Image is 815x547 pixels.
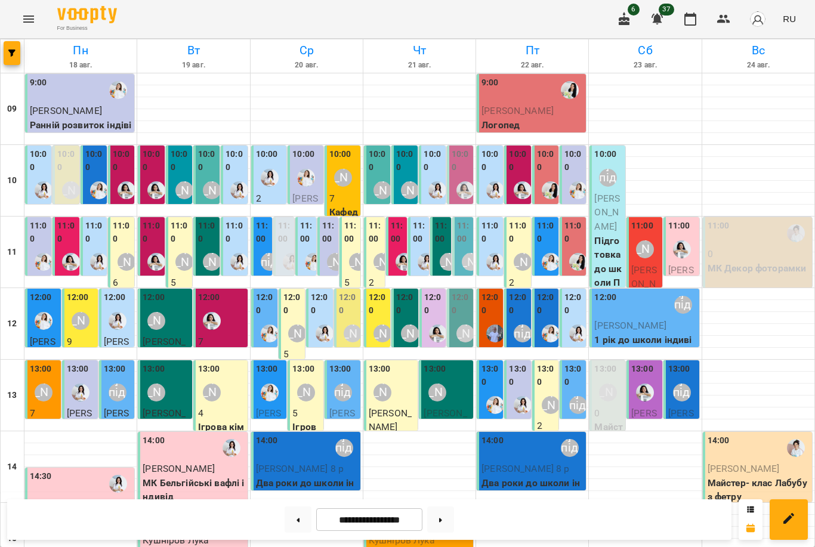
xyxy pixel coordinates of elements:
label: 13:00 [198,363,220,376]
p: Підготовка до школи ПО ВИХІДНИМ [594,234,623,332]
div: Юлія Масющенко [297,169,315,187]
label: 11:00 [481,220,501,245]
label: 10:00 [85,148,104,174]
div: Анна підготовка до школи [673,384,691,401]
p: 4 [198,406,245,421]
label: 14:00 [256,434,278,447]
label: 12:00 [424,291,443,317]
img: Юлія Масющенко [305,253,323,271]
span: [PERSON_NAME] [67,407,92,447]
p: 5 [171,276,190,290]
span: [PERSON_NAME] [708,463,780,474]
div: Анна підготовка до школи [561,439,579,457]
div: Анна підготовка до школи [335,439,353,457]
span: [PERSON_NAME] 8 р [668,407,694,461]
p: 5 [283,347,302,361]
img: Юлія Масющенко [486,396,504,414]
h6: Чт [365,41,474,60]
label: 10:00 [509,148,528,174]
img: Роксолана [561,81,579,99]
label: 10:00 [452,148,471,174]
label: 11:00 [457,220,471,245]
div: Анастасія Фітнес [462,253,480,271]
img: avatar_s.png [749,11,766,27]
label: 11:00 [278,220,292,245]
span: [PERSON_NAME] [631,264,657,304]
span: For Business [57,24,117,32]
div: Тетяна Волох [327,253,345,271]
img: Анна Білан [396,253,413,271]
h6: 18 авг. [26,60,135,71]
p: Ігрова кімната [198,420,245,448]
label: 11:00 [198,220,217,245]
img: Каріна [72,384,89,401]
div: Юлія Масющенко [569,181,587,199]
img: Юлія Масющенко [35,253,53,271]
p: 2 [537,419,556,433]
label: 13:00 [30,363,52,376]
label: 11:00 [344,220,358,245]
div: Софія [35,384,53,401]
span: [PERSON_NAME] [292,193,318,232]
div: Каріна [418,253,436,271]
div: Анна Білан [429,325,447,342]
p: Майстер- клас Лабубу з фетру [708,476,810,504]
label: 11:00 [113,220,132,245]
div: Аліна Арт [62,181,80,199]
div: Каріна [109,312,126,330]
div: Юлія Масющенко [90,181,108,199]
div: Анна Білан [203,312,221,330]
h6: Пн [26,41,135,60]
label: 10:00 [113,148,132,174]
h6: 10 [7,174,17,187]
label: 12:00 [256,291,275,317]
div: Міс Анастасія [440,253,458,271]
label: 13:00 [369,363,391,376]
div: Юлія Масющенко [109,81,127,99]
div: Анна підготовка до школи [674,296,692,314]
label: 13:00 [594,363,616,376]
label: 13:00 [143,363,165,376]
div: Іванна [787,439,805,457]
label: 10:00 [564,148,584,174]
div: Аліна Арт [344,325,362,342]
div: Каріна [230,181,248,199]
label: 10:00 [481,148,501,174]
img: Іванна [787,224,805,242]
label: 11:00 [537,220,556,245]
label: 11:00 [300,220,314,245]
div: Наталя Гредасова [297,384,315,401]
p: Два роки до школи індивідуальне [481,476,584,504]
img: Роксолана [569,253,587,271]
img: Каріна [316,325,334,342]
p: Майстер клас Декор гребінця (НОВИЙ) [594,420,623,533]
label: 10:00 [171,148,190,174]
div: Міс Анастасія [147,312,165,330]
label: 11:00 [143,220,162,245]
label: 11:00 [708,220,730,233]
img: Каріна [569,325,587,342]
img: Каріна [486,253,504,271]
img: Каріна [223,439,240,457]
span: [PERSON_NAME] 8 р [256,463,344,474]
img: Каріна [109,475,127,493]
label: 10:00 [369,148,388,174]
img: Анна Білан [118,181,135,199]
div: Наталя Гредасова [118,253,135,271]
img: Marco [486,325,504,342]
span: [PERSON_NAME] [369,407,412,433]
div: Каріна [230,253,248,271]
span: [PERSON_NAME] [143,463,215,474]
span: RU [783,13,796,25]
p: Два роки до школи індивідуальне [256,476,358,504]
label: 12:00 [198,291,220,304]
div: Анна підготовка до школи [261,253,279,271]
